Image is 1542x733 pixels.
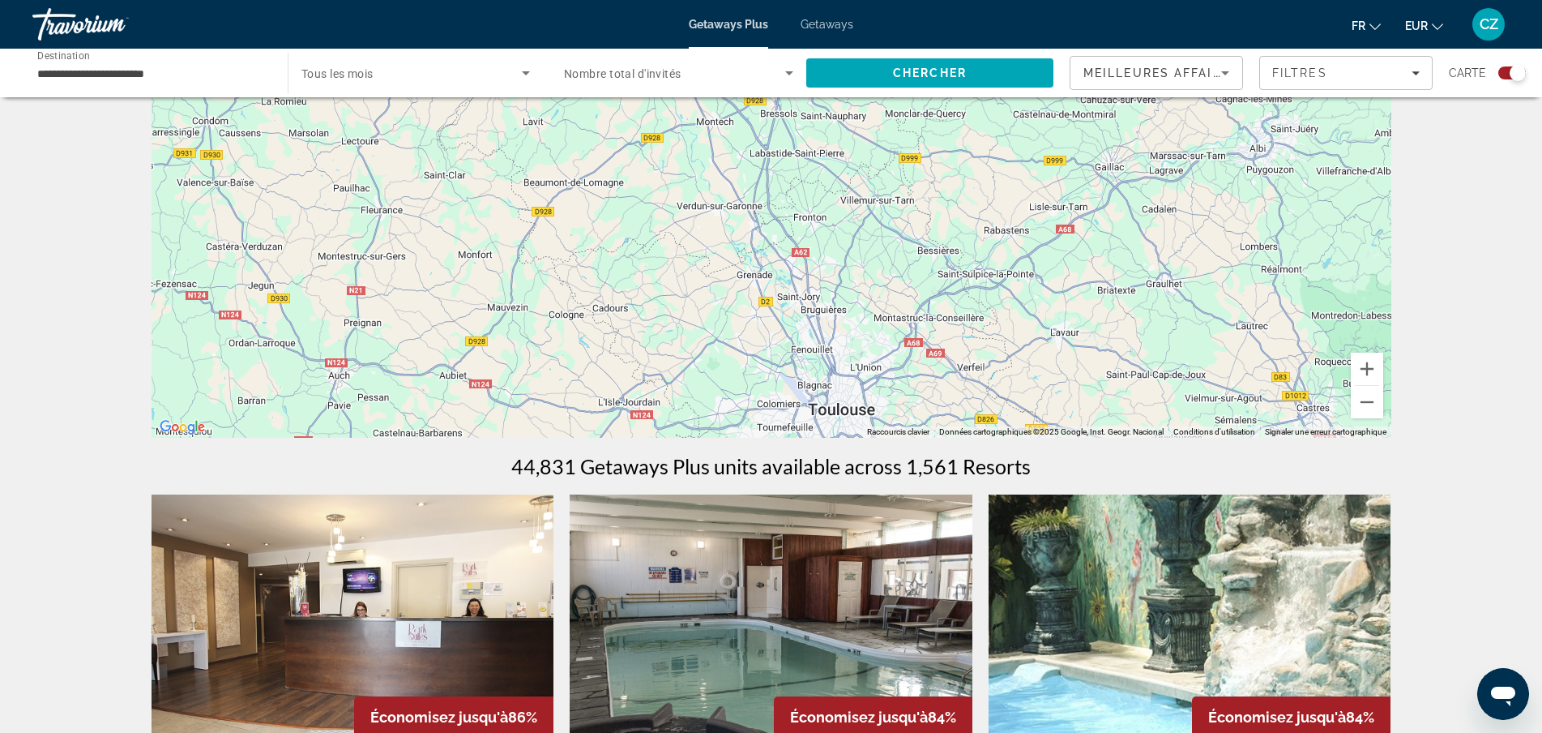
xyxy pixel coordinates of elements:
[790,709,928,726] span: Économisez jusqu'à
[801,18,853,31] a: Getaways
[1352,14,1381,37] button: Change language
[1405,14,1443,37] button: Change currency
[1259,56,1433,90] button: Filters
[37,49,90,61] span: Destination
[1083,63,1229,83] mat-select: Sort by
[893,66,967,79] span: Chercher
[939,427,1164,436] span: Données cartographiques ©2025 Google, Inst. Geogr. Nacional
[156,417,209,438] img: Google
[806,58,1053,88] button: Search
[1477,668,1529,720] iframe: Bouton de lancement de la fenêtre de messagerie
[1352,19,1365,32] span: fr
[370,709,508,726] span: Économisez jusqu'à
[1405,19,1428,32] span: EUR
[1351,386,1383,418] button: Zoom arrière
[301,67,374,80] span: Tous les mois
[1265,427,1386,436] a: Signaler une erreur cartographique
[689,18,768,31] a: Getaways Plus
[1449,62,1486,84] span: Carte
[1083,66,1239,79] span: Meilleures affaires
[867,427,929,438] button: Raccourcis clavier
[37,64,267,84] input: Select destination
[156,417,209,438] a: Ouvrir cette zone dans Google Maps (dans une nouvelle fenêtre)
[1467,7,1510,41] button: User Menu
[32,3,194,45] a: Travorium
[1208,709,1346,726] span: Économisez jusqu'à
[1173,427,1255,436] a: Conditions d'utilisation (s'ouvre dans un nouvel onglet)
[1480,16,1498,32] span: CZ
[511,454,1031,478] h1: 44,831 Getaways Plus units available across 1,561 Resorts
[564,67,681,80] span: Nombre total d'invités
[1272,66,1327,79] span: Filtres
[1351,353,1383,385] button: Zoom avant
